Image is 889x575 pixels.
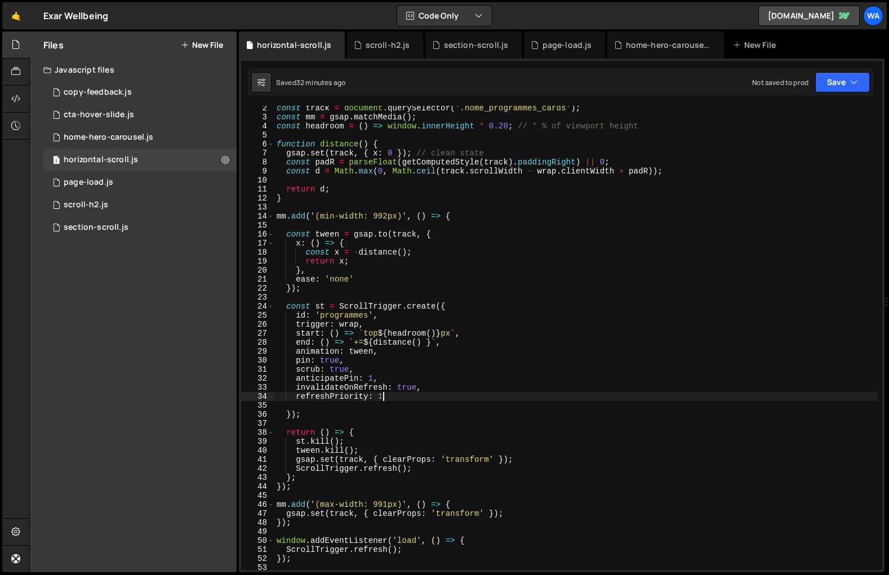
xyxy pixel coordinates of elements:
[241,563,274,572] div: 53
[241,221,274,230] div: 15
[241,275,274,284] div: 21
[43,216,237,239] div: 16122/45830.js
[241,554,274,563] div: 52
[241,464,274,473] div: 42
[241,338,274,347] div: 28
[276,78,345,87] div: Saved
[241,500,274,509] div: 46
[241,212,274,221] div: 14
[241,158,274,167] div: 8
[241,482,274,491] div: 44
[241,284,274,293] div: 22
[296,78,345,87] div: 32 minutes ago
[241,392,274,401] div: 34
[733,39,780,51] div: New File
[241,473,274,482] div: 43
[626,39,710,51] div: home-hero-carousel.js
[241,446,274,455] div: 40
[241,176,274,185] div: 10
[43,126,237,149] div: 16122/43585.js
[241,437,274,446] div: 39
[241,167,274,176] div: 9
[241,320,274,329] div: 26
[43,9,108,23] div: Exar Wellbeing
[241,419,274,428] div: 37
[241,266,274,275] div: 20
[241,257,274,266] div: 19
[241,122,274,131] div: 4
[241,365,274,374] div: 31
[2,2,30,29] a: 🤙
[43,104,237,126] div: 16122/44019.js
[64,155,138,165] div: horizontal-scroll.js
[43,194,237,216] div: 16122/45954.js
[241,509,274,518] div: 47
[241,293,274,302] div: 23
[64,110,134,120] div: cta-hover-slide.js
[241,140,274,149] div: 6
[241,410,274,419] div: 36
[241,356,274,365] div: 30
[53,157,60,166] span: 1
[241,239,274,248] div: 17
[241,518,274,527] div: 48
[241,113,274,122] div: 3
[241,374,274,383] div: 32
[257,39,331,51] div: horizontal-scroll.js
[241,248,274,257] div: 18
[543,39,592,51] div: page-load.js
[241,347,274,356] div: 29
[241,455,274,464] div: 41
[444,39,509,51] div: section-scroll.js
[241,401,274,410] div: 35
[43,171,237,194] div: 16122/44105.js
[241,131,274,140] div: 5
[30,59,237,81] div: Javascript files
[397,6,492,26] button: Code Only
[64,87,132,97] div: copy-feedback.js
[43,81,237,104] div: 16122/43314.js
[241,302,274,311] div: 24
[64,177,113,188] div: page-load.js
[241,311,274,320] div: 25
[241,230,274,239] div: 16
[366,39,410,51] div: scroll-h2.js
[241,383,274,392] div: 33
[181,41,223,50] button: New File
[241,104,274,113] div: 2
[241,545,274,554] div: 51
[752,78,808,87] div: Not saved to prod
[863,6,883,26] a: wa
[43,39,64,51] h2: Files
[241,491,274,500] div: 45
[241,329,274,338] div: 27
[64,222,128,233] div: section-scroll.js
[241,428,274,437] div: 38
[241,203,274,212] div: 13
[241,527,274,536] div: 49
[64,200,108,210] div: scroll-h2.js
[758,6,860,26] a: [DOMAIN_NAME]
[64,132,153,142] div: home-hero-carousel.js
[241,536,274,545] div: 50
[241,149,274,158] div: 7
[815,72,870,92] button: Save
[43,149,237,171] div: horizontal-scroll.js
[241,194,274,203] div: 12
[241,185,274,194] div: 11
